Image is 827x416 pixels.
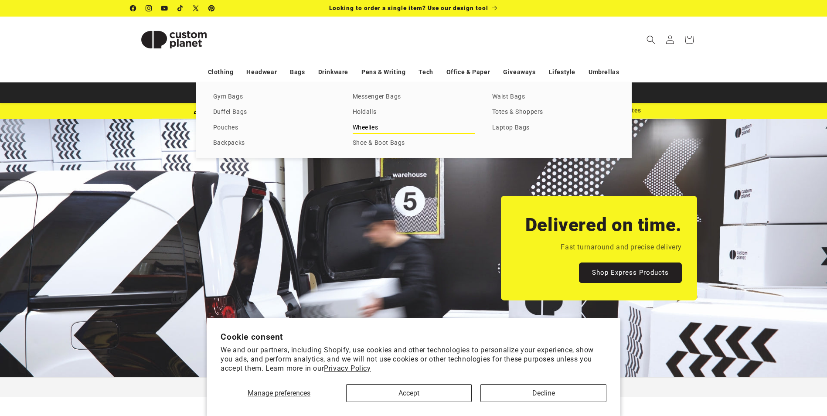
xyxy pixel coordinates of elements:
a: Privacy Policy [324,364,371,372]
iframe: Chat Widget [681,322,827,416]
a: Shop Express Products [579,263,682,283]
span: Manage preferences [248,389,310,397]
a: Laptop Bags [492,122,614,134]
a: Pouches [213,122,335,134]
a: Office & Paper [446,65,490,80]
a: Wheelies [353,122,475,134]
button: Manage preferences [221,384,337,402]
a: Lifestyle [549,65,575,80]
h2: Delivered on time. [525,213,681,237]
button: Decline [480,384,606,402]
a: Custom Planet [127,17,221,62]
a: Duffel Bags [213,106,335,118]
a: Shoe & Boot Bags [353,137,475,149]
a: Gym Bags [213,91,335,103]
a: Totes & Shoppers [492,106,614,118]
h2: Cookie consent [221,332,606,342]
a: Pens & Writing [361,65,405,80]
a: Holdalls [353,106,475,118]
a: Umbrellas [589,65,619,80]
p: We and our partners, including Shopify, use cookies and other technologies to personalize your ex... [221,346,606,373]
a: Bags [290,65,305,80]
summary: Search [641,30,660,49]
p: Fast turnaround and precise delivery [561,241,682,254]
a: Drinkware [318,65,348,80]
a: Giveaways [503,65,535,80]
a: Clothing [208,65,234,80]
a: Waist Bags [492,91,614,103]
a: Tech [419,65,433,80]
button: Accept [346,384,472,402]
img: Custom Planet [130,20,218,59]
a: Backpacks [213,137,335,149]
span: Looking to order a single item? Use our design tool [329,4,488,11]
a: Headwear [246,65,277,80]
a: Messenger Bags [353,91,475,103]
